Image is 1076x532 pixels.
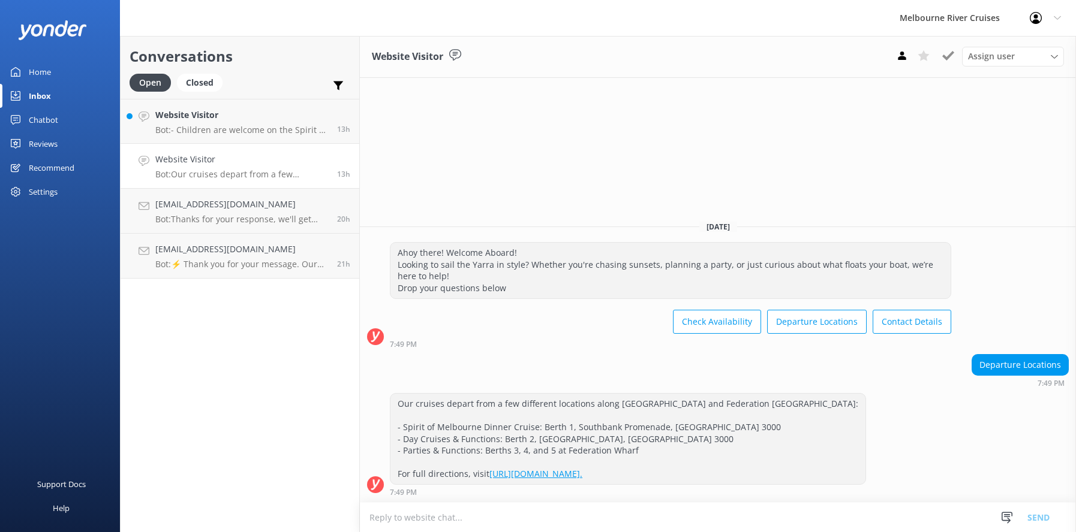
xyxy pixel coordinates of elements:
a: Website VisitorBot:Our cruises depart from a few different locations along [GEOGRAPHIC_DATA] and ... [121,144,359,189]
span: Sep 01 2025 08:19pm (UTC +10:00) Australia/Sydney [337,124,350,134]
div: Reviews [29,132,58,156]
p: Bot: ⚡ Thank you for your message. Our office hours are Mon - Fri 9.30am - 5pm. We'll get back to... [155,259,328,270]
button: Departure Locations [767,310,867,334]
a: Website VisitorBot:- Children are welcome on the Spirit of Melbourne Dinner Cruise, but they must... [121,99,359,144]
span: [DATE] [699,222,737,232]
a: [URL][DOMAIN_NAME]. [489,468,582,479]
h4: [EMAIL_ADDRESS][DOMAIN_NAME] [155,243,328,256]
div: Settings [29,180,58,204]
div: Chatbot [29,108,58,132]
span: Assign user [968,50,1015,63]
p: Bot: Our cruises depart from a few different locations along [GEOGRAPHIC_DATA] and Federation [GE... [155,169,328,180]
span: Sep 01 2025 07:49pm (UTC +10:00) Australia/Sydney [337,169,350,179]
h4: [EMAIL_ADDRESS][DOMAIN_NAME] [155,198,328,211]
div: Assign User [962,47,1064,66]
a: [EMAIL_ADDRESS][DOMAIN_NAME]Bot:Thanks for your response, we'll get back to you as soon as we can... [121,189,359,234]
div: Our cruises depart from a few different locations along [GEOGRAPHIC_DATA] and Federation [GEOGRAP... [390,394,865,484]
div: Ahoy there! Welcome Aboard! Looking to sail the Yarra in style? Whether you're chasing sunsets, p... [390,243,951,298]
strong: 7:49 PM [390,341,417,348]
span: Sep 01 2025 12:45pm (UTC +10:00) Australia/Sydney [337,214,350,224]
div: Inbox [29,84,51,108]
div: Sep 01 2025 07:49pm (UTC +10:00) Australia/Sydney [972,379,1069,387]
h3: Website Visitor [372,49,443,65]
span: Sep 01 2025 12:42pm (UTC +10:00) Australia/Sydney [337,259,350,269]
a: Open [130,75,177,89]
button: Contact Details [873,310,951,334]
div: Open [130,74,171,92]
img: yonder-white-logo.png [18,20,87,40]
div: Sep 01 2025 07:49pm (UTC +10:00) Australia/Sydney [390,340,951,348]
div: Help [53,496,70,520]
div: Home [29,60,51,84]
a: Closed [177,75,229,89]
div: Support Docs [37,472,86,496]
p: Bot: - Children are welcome on the Spirit of Melbourne Dinner Cruise, but they must remain seated... [155,125,328,135]
h4: Website Visitor [155,153,328,166]
a: [EMAIL_ADDRESS][DOMAIN_NAME]Bot:⚡ Thank you for your message. Our office hours are Mon - Fri 9.30... [121,234,359,279]
div: Recommend [29,156,74,180]
strong: 7:49 PM [390,489,417,496]
h2: Conversations [130,45,350,68]
div: Departure Locations [972,355,1068,375]
button: Check Availability [673,310,761,334]
h4: Website Visitor [155,108,328,122]
strong: 7:49 PM [1038,380,1065,387]
div: Sep 01 2025 07:49pm (UTC +10:00) Australia/Sydney [390,488,866,496]
p: Bot: Thanks for your response, we'll get back to you as soon as we can during opening hours. [155,214,328,225]
div: Closed [177,74,223,92]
